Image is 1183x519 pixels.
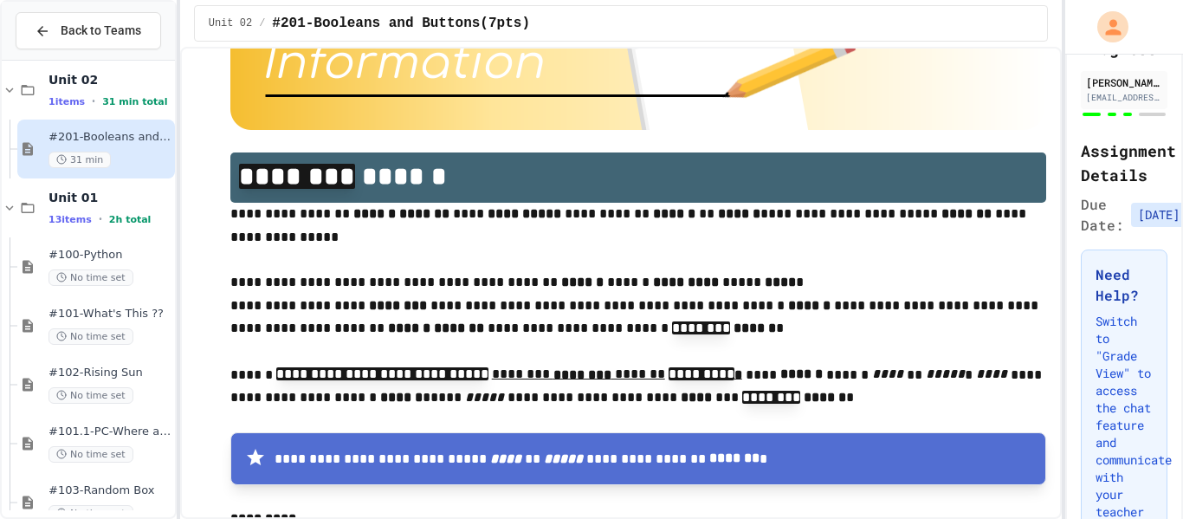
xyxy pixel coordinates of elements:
span: Back to Teams [61,22,141,40]
span: • [92,94,95,108]
span: • [99,212,102,226]
span: 13 items [48,214,92,225]
h3: Need Help? [1096,264,1153,306]
span: #201-Booleans and Buttons(7pts) [48,130,171,145]
span: Unit 02 [48,72,171,88]
div: My Account [1079,7,1133,47]
span: #101-What's This ?? [48,307,171,321]
span: 31 min [48,152,111,168]
span: #201-Booleans and Buttons(7pts) [272,13,530,34]
span: No time set [48,269,133,286]
span: #101.1-PC-Where am I? [48,425,171,439]
span: #100-Python [48,248,171,263]
span: #103-Random Box [48,483,171,498]
span: Due Date: [1081,194,1124,236]
span: 31 min total [102,96,167,107]
div: [PERSON_NAME] [PERSON_NAME] [1086,75,1162,90]
span: No time set [48,387,133,404]
span: Unit 01 [48,190,171,205]
div: [EMAIL_ADDRESS][DOMAIN_NAME] [1086,91,1162,104]
span: Unit 02 [209,16,252,30]
h2: Assignment Details [1081,139,1167,187]
span: 1 items [48,96,85,107]
span: No time set [48,328,133,345]
span: No time set [48,446,133,463]
span: / [259,16,265,30]
span: 2h total [109,214,152,225]
span: #102-Rising Sun [48,366,171,380]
